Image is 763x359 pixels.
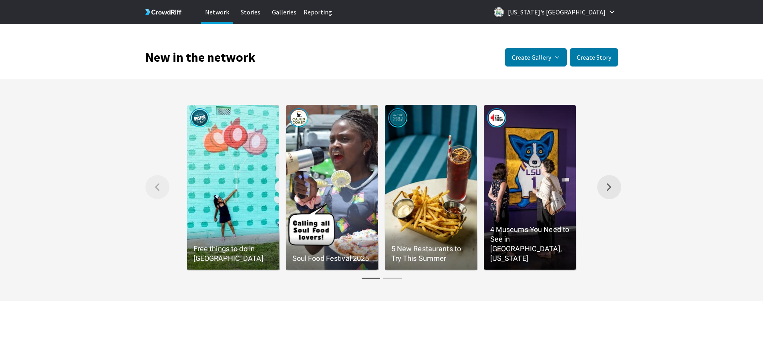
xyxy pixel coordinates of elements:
[292,254,372,263] p: Soul Food Festival 2025
[508,6,606,18] p: [US_STATE]'s [GEOGRAPHIC_DATA]
[490,225,570,263] p: 4 Museums You Need to See in [GEOGRAPHIC_DATA], [US_STATE]
[360,274,382,282] button: Gallery page 1
[484,105,576,270] a: Published by visitbatonrouge4 Museums You Need to See in [GEOGRAPHIC_DATA], [US_STATE]
[505,48,567,67] button: Create Gallery
[385,105,477,270] a: Published by Visit The Northshore5 New Restaurants to Try This Summer
[391,244,471,263] p: 5 New Restaurants to Try This Summer
[187,105,280,270] a: Published by rustoncvbFree things to do in [GEOGRAPHIC_DATA]
[382,274,403,282] button: Gallery page 2
[494,7,504,17] img: Logo for Louisiana's Cajun Bayou
[145,52,256,63] h1: New in the network
[570,48,618,67] button: Create Story
[193,244,273,263] p: Free things to do in [GEOGRAPHIC_DATA]
[286,105,378,270] a: Published by cajuncoastSoul Food Festival 2025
